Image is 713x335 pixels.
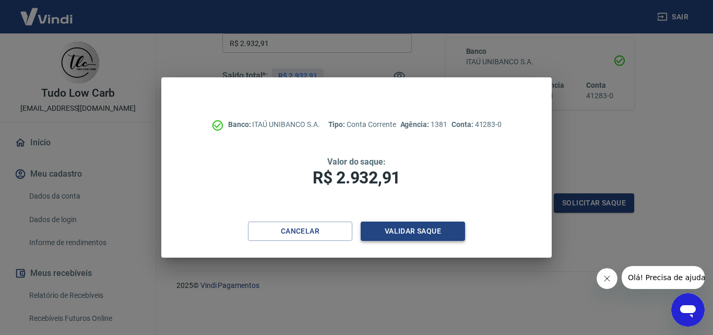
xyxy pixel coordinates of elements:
span: Valor do saque: [327,157,386,167]
button: Validar saque [361,222,465,241]
p: ITAÚ UNIBANCO S.A. [228,119,320,130]
span: Tipo: [328,120,347,129]
p: Conta Corrente [328,119,396,130]
span: Conta: [451,120,475,129]
p: 1381 [400,119,447,130]
iframe: Botão para abrir a janela de mensagens [671,293,705,327]
p: 41283-0 [451,119,502,130]
span: Banco: [228,120,253,129]
iframe: Fechar mensagem [597,268,617,289]
iframe: Mensagem da empresa [622,266,705,289]
span: R$ 2.932,91 [313,168,400,188]
button: Cancelar [248,222,352,241]
span: Agência: [400,120,431,129]
span: Olá! Precisa de ajuda? [6,7,88,16]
